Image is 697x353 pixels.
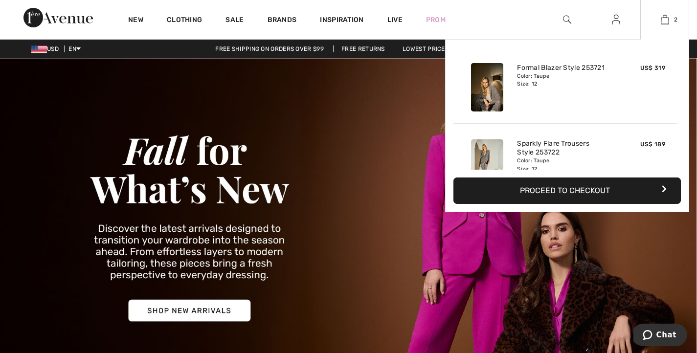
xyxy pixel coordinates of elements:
a: Sign In [604,14,628,26]
span: Inspiration [320,16,363,26]
span: US$ 319 [640,65,665,71]
img: search the website [563,14,571,25]
a: New [128,16,143,26]
a: Free shipping on orders over $99 [207,45,332,52]
img: Sparkly Flare Trousers Style 253722 [471,139,503,188]
img: Formal Blazer Style 253721 [471,63,503,111]
img: US Dollar [31,45,47,53]
a: Sparkly Flare Trousers Style 253722 [517,139,613,157]
div: Color: Taupe Size: 12 [517,157,613,173]
a: Brands [268,16,297,26]
a: Free Returns [333,45,393,52]
span: US$ 189 [640,141,665,148]
img: My Info [612,14,620,25]
a: Lowest Price Guarantee [395,45,490,52]
span: EN [68,45,81,52]
div: Color: Taupe Size: 12 [517,72,613,88]
a: Clothing [167,16,202,26]
span: 2 [674,15,677,24]
span: USD [31,45,63,52]
img: My Bag [661,14,669,25]
iframe: Opens a widget where you can chat to one of our agents [633,324,687,348]
a: Prom [426,15,446,25]
img: 1ère Avenue [23,8,93,27]
a: Sale [225,16,244,26]
button: Proceed to Checkout [453,177,681,204]
a: Live [387,15,403,25]
a: Formal Blazer Style 253721 [517,64,605,72]
a: 2 [641,14,689,25]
